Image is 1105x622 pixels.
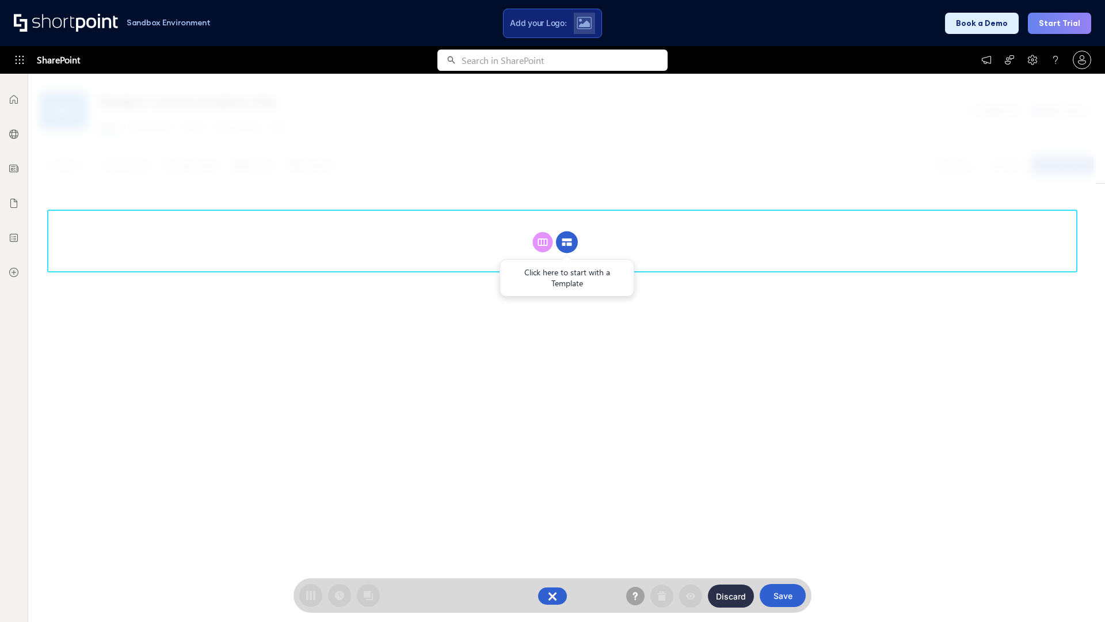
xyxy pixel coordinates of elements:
[577,17,592,29] img: Upload logo
[510,18,566,28] span: Add your Logo:
[760,584,806,607] button: Save
[1028,13,1091,34] button: Start Trial
[37,46,80,74] span: SharePoint
[708,585,754,608] button: Discard
[945,13,1019,34] button: Book a Demo
[1047,567,1105,622] iframe: Chat Widget
[127,20,211,26] h1: Sandbox Environment
[462,50,668,71] input: Search in SharePoint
